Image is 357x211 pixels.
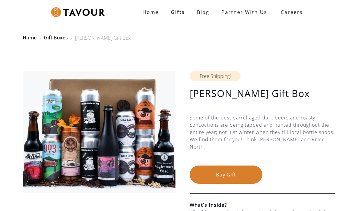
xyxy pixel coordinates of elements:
[190,87,335,99] h1: [PERSON_NAME] Gift Box
[190,201,335,209] h6: What's Inside?
[191,6,215,18] a: Blog
[44,34,68,41] a: Gift Boxes
[273,4,307,21] a: Careers
[190,114,335,166] div: Some of the best barrel aged dark beers and roasty concoctions are being tapped and hunted throug...
[75,34,131,42] div: [PERSON_NAME] Gift Box
[23,34,37,41] a: Home
[142,9,159,15] strong: Home
[215,6,273,18] a: partner with us
[281,6,303,18] strong: Careers
[190,166,262,184] button: Buy Gift
[165,6,191,18] a: Gifts
[136,6,165,18] a: Home
[190,71,241,81] div: Free Shipping!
